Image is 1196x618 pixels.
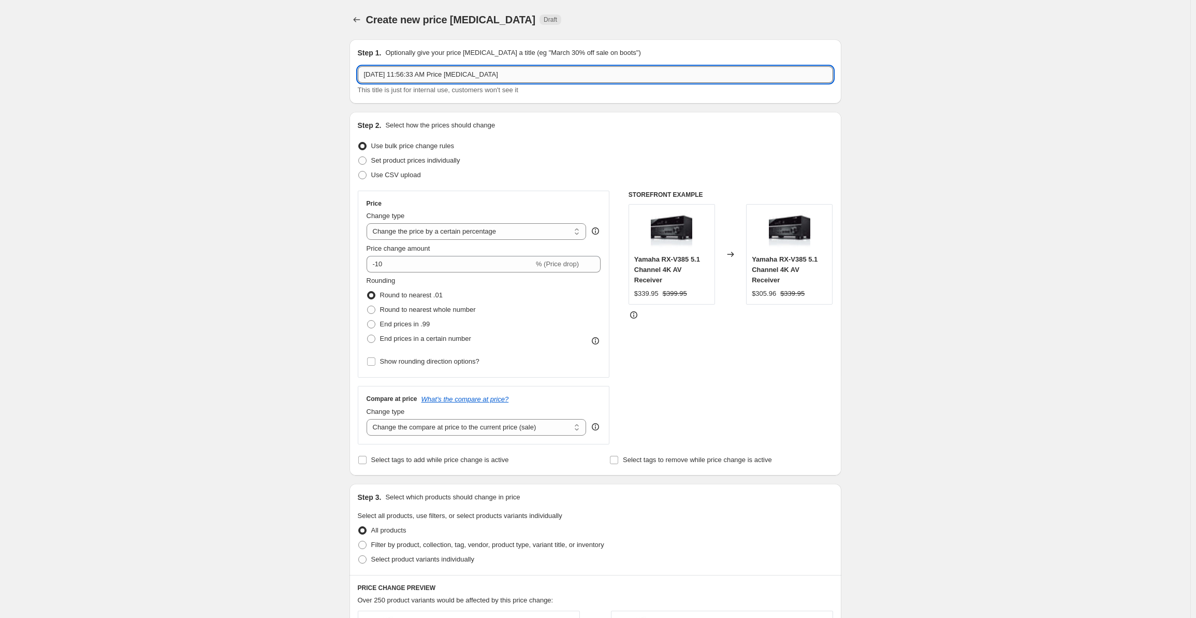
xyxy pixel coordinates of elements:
span: Price change amount [367,245,430,252]
img: RX-V385_80x.jpg [651,210,692,251]
span: End prices in .99 [380,320,430,328]
h6: PRICE CHANGE PREVIEW [358,584,833,592]
span: All products [371,526,406,534]
span: Set product prices individually [371,156,460,164]
h3: Price [367,199,382,208]
p: Optionally give your price [MEDICAL_DATA] a title (eg "March 30% off sale on boots") [385,48,640,58]
span: Use CSV upload [371,171,421,179]
span: Over 250 product variants would be affected by this price change: [358,596,553,604]
span: Rounding [367,277,396,284]
p: Select which products should change in price [385,492,520,502]
h3: Compare at price [367,395,417,403]
div: help [590,226,601,236]
span: Yamaha RX-V385 5.1 Channel 4K AV Receiver [752,255,818,284]
span: Change type [367,408,405,415]
span: Round to nearest whole number [380,306,476,313]
span: Draft [544,16,557,24]
span: End prices in a certain number [380,335,471,342]
span: % (Price drop) [536,260,579,268]
input: -15 [367,256,534,272]
span: Yamaha RX-V385 5.1 Channel 4K AV Receiver [634,255,700,284]
input: 30% off holiday sale [358,66,833,83]
p: Select how the prices should change [385,120,495,131]
h2: Step 2. [358,120,382,131]
span: Change type [367,212,405,220]
span: Select tags to remove while price change is active [623,456,772,464]
span: Select all products, use filters, or select products variants individually [358,512,562,520]
div: $305.96 [752,289,776,299]
div: $339.95 [634,289,659,299]
strike: $339.95 [780,289,805,299]
span: Create new price [MEDICAL_DATA] [366,14,536,25]
button: What's the compare at price? [421,395,509,403]
span: Select product variants individually [371,555,474,563]
span: Round to nearest .01 [380,291,443,299]
strike: $399.95 [663,289,687,299]
img: RX-V385_80x.jpg [769,210,810,251]
h6: STOREFRONT EXAMPLE [629,191,833,199]
span: Filter by product, collection, tag, vendor, product type, variant title, or inventory [371,541,604,549]
span: Use bulk price change rules [371,142,454,150]
span: Show rounding direction options? [380,357,479,365]
button: Price change jobs [349,12,364,27]
span: Select tags to add while price change is active [371,456,509,464]
div: help [590,422,601,432]
h2: Step 1. [358,48,382,58]
h2: Step 3. [358,492,382,502]
span: This title is just for internal use, customers won't see it [358,86,518,94]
